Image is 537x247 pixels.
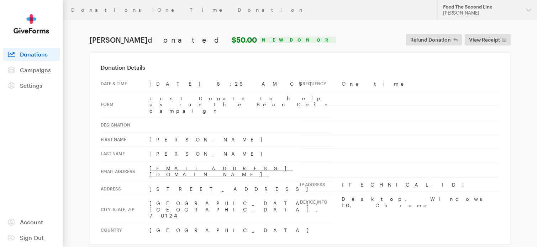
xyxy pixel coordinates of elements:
[410,36,451,44] span: Refund Donation
[20,82,42,89] span: Settings
[300,192,342,213] th: Device info
[101,91,149,118] th: Form
[149,165,293,178] a: [EMAIL_ADDRESS][DOMAIN_NAME]
[101,161,149,182] th: Email address
[406,34,462,45] button: Refund Donation
[101,223,149,237] th: Country
[101,182,149,196] th: Address
[342,192,499,213] td: Desktop, Windows 10, Chrome
[300,77,342,91] th: Frequency
[101,118,149,133] th: Designation
[89,36,257,44] h1: [PERSON_NAME]
[443,4,520,10] div: Feed The Second Line
[342,177,499,192] td: [TECHNICAL_ID]
[149,196,332,223] td: [GEOGRAPHIC_DATA], [GEOGRAPHIC_DATA], 70124
[20,66,51,73] span: Campaigns
[101,64,499,71] h3: Donation Details
[14,14,49,34] img: GiveForms
[101,77,149,91] th: Date & time
[20,219,43,225] span: Account
[3,64,60,76] a: Campaigns
[149,182,332,196] td: [STREET_ADDRESS]
[71,7,149,13] a: Donations
[300,177,342,192] th: IP address
[232,36,257,44] strong: $50.00
[149,223,332,237] td: [GEOGRAPHIC_DATA]
[20,234,44,241] span: Sign Out
[3,216,60,229] a: Account
[149,91,332,118] td: Just Donate to help us run the Bean Coin campaign
[260,37,336,43] div: New Donor
[101,132,149,147] th: First Name
[3,79,60,92] a: Settings
[3,231,60,244] a: Sign Out
[443,10,520,16] div: [PERSON_NAME]
[149,132,332,147] td: [PERSON_NAME]
[149,147,332,161] td: [PERSON_NAME]
[148,36,230,44] span: donated
[469,36,500,44] span: View Receipt
[101,196,149,223] th: City, state, zip
[20,51,48,58] span: Donations
[465,34,511,45] a: View Receipt
[342,77,499,91] td: One time
[101,147,149,161] th: Last Name
[149,77,332,91] td: [DATE] 6:26 AM CST
[3,48,60,61] a: Donations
